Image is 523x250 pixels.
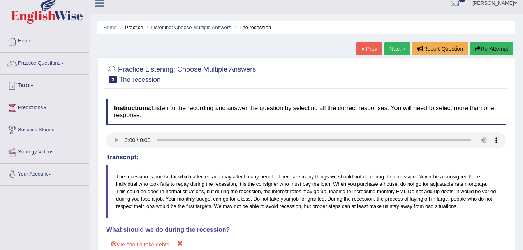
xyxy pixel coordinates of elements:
small: The recession [119,76,161,83]
a: « Prev [356,42,382,55]
a: Home [0,30,89,50]
a: Your Account [0,164,89,183]
h4: Transcript: [106,154,506,161]
a: Listening: Choose Multiple Answers [151,25,231,30]
button: Re-Attempt [470,42,513,55]
button: Report Question [412,42,468,55]
a: Success Stories [0,119,89,139]
a: Strategy Videos [0,141,89,161]
a: Home [103,25,117,30]
h4: Listen to the recording and answer the question by selecting all the correct responses. You will ... [106,99,506,125]
a: Predictions [0,97,89,116]
h2: Practice Listening: Choose Multiple Answers [106,64,256,83]
li: Practice [118,24,143,31]
blockquote: The recession is one factor which affected and may affect many people. There are many things we s... [106,165,506,218]
a: Tests [0,75,89,94]
b: Instructions: [114,105,152,111]
a: Practice Questions [0,53,89,72]
span: 3 [109,76,117,83]
h4: What should we do during the recession? [106,226,506,233]
a: Next » [384,42,410,55]
li: The recession [232,24,271,31]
